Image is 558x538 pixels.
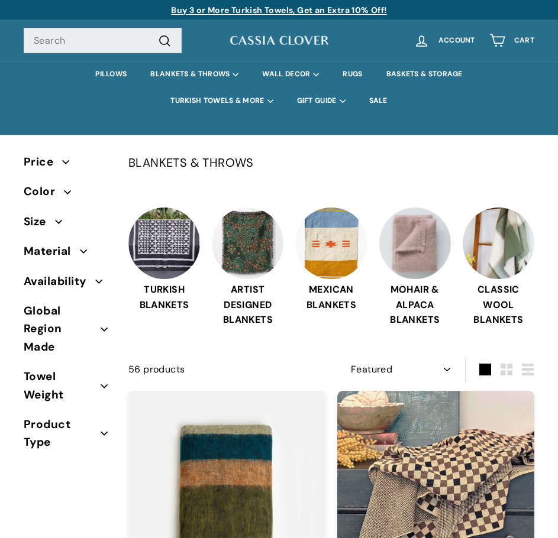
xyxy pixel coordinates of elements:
[24,180,109,209] button: Color
[24,413,109,461] button: Product Type
[138,61,250,87] summary: BLANKETS & THROWS
[171,5,386,15] a: Buy 3 or More Turkish Towels, Get an Extra 10% Off!
[24,365,109,413] button: Towel Weight
[24,153,62,171] span: Price
[463,208,534,328] a: CLASSIC WOOL BLANKETS
[24,28,182,54] input: Search
[128,282,200,312] span: TURKISH BLANKETS
[128,153,534,172] p: BLANKETS & THROWS
[379,208,451,328] a: MOHAIR & ALPACA BLANKETS
[407,23,482,58] a: Account
[514,37,534,44] span: Cart
[24,302,101,356] span: Global Region Made
[83,61,138,87] a: PILLOWS
[482,23,541,58] a: Cart
[24,270,109,299] button: Availability
[379,282,451,328] span: MOHAIR & ALPACA BLANKETS
[24,242,80,260] span: Material
[24,273,95,290] span: Availability
[128,362,331,377] div: 56 products
[250,61,331,87] summary: WALL DECOR
[128,208,200,328] a: TURKISH BLANKETS
[295,208,367,328] a: MEXICAN BLANKETS
[212,282,283,328] span: ARTIST DESIGNED BLANKETS
[285,87,357,114] summary: GIFT GUIDE
[295,282,367,312] span: MEXICAN BLANKETS
[159,87,285,114] summary: TURKISH TOWELS & MORE
[357,87,399,114] a: SALE
[24,183,64,200] span: Color
[24,416,101,452] span: Product Type
[24,150,109,180] button: Price
[24,239,109,269] button: Material
[375,61,475,87] a: BASKETS & STORAGE
[331,61,374,87] a: RUGS
[438,37,475,44] span: Account
[24,299,109,365] button: Global Region Made
[24,368,101,404] span: Towel Weight
[24,210,109,239] button: Size
[463,282,534,328] span: CLASSIC WOOL BLANKETS
[24,213,55,231] span: Size
[212,208,283,328] a: ARTIST DESIGNED BLANKETS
